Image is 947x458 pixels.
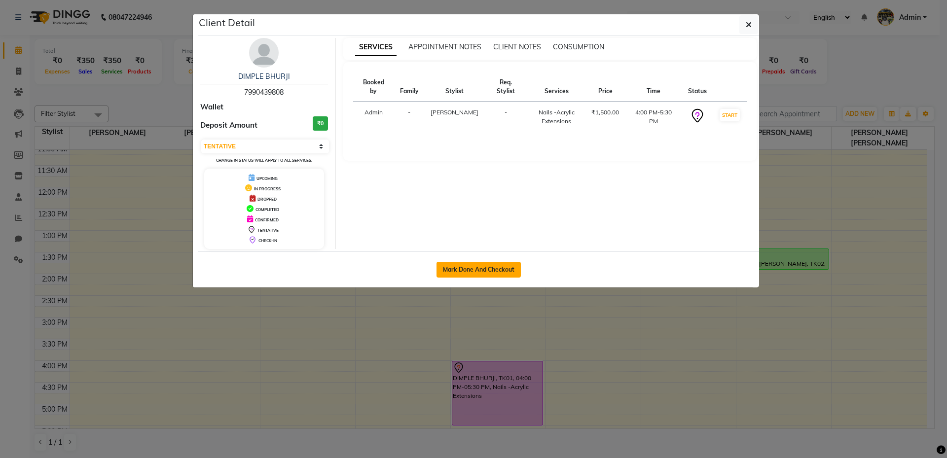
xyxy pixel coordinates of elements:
div: ₹1,500.00 [591,108,619,117]
span: UPCOMING [256,176,278,181]
span: APPOINTMENT NOTES [408,42,481,51]
img: avatar [249,38,279,68]
th: Price [585,72,625,102]
h5: Client Detail [199,15,255,30]
span: Wallet [200,102,223,113]
span: DROPPED [257,197,277,202]
td: - [394,102,425,132]
button: START [720,109,740,121]
span: CONFIRMED [255,217,279,222]
span: COMPLETED [255,207,279,212]
span: TENTATIVE [257,228,279,233]
span: [PERSON_NAME] [431,108,478,116]
th: Status [682,72,713,102]
span: CLIENT NOTES [493,42,541,51]
td: Admin [353,102,394,132]
a: DIMPLE BHURJI [238,72,290,81]
td: - [484,102,528,132]
th: Req. Stylist [484,72,528,102]
th: Services [527,72,585,102]
h3: ₹0 [313,116,328,131]
th: Booked by [353,72,394,102]
span: IN PROGRESS [254,186,281,191]
td: 4:00 PM-5:30 PM [625,102,682,132]
span: 7990439808 [244,88,284,97]
button: Mark Done And Checkout [437,262,521,278]
span: Deposit Amount [200,120,257,131]
span: CHECK-IN [258,238,277,243]
span: CONSUMPTION [553,42,604,51]
span: SERVICES [355,38,397,56]
small: Change in status will apply to all services. [216,158,312,163]
th: Stylist [425,72,484,102]
div: Nails -Acrylic Extensions [533,108,580,126]
th: Time [625,72,682,102]
th: Family [394,72,425,102]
